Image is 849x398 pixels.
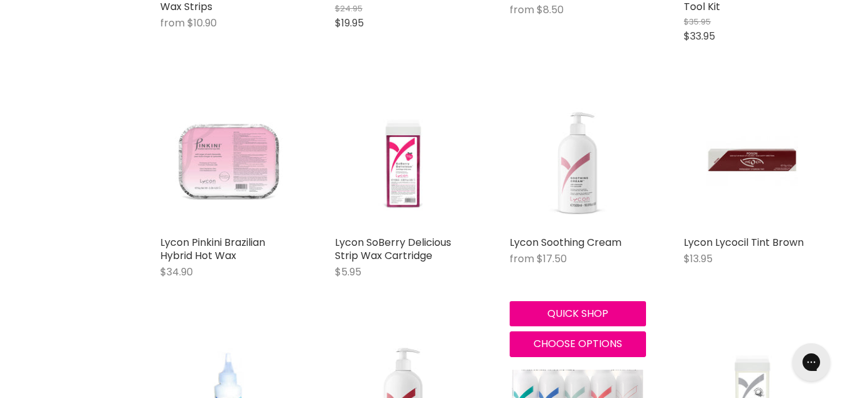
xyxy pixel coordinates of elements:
a: Lycon Pinkini Brazilian Hybrid Hot Wax [160,235,265,263]
span: from [160,16,185,30]
span: $17.50 [537,252,567,266]
span: $35.95 [684,16,711,28]
a: Lycon Soothing Cream [510,235,622,250]
img: Lycon SoBerry Delicious Strip Wax Cartridge [335,93,472,230]
span: $5.95 [335,265,361,279]
img: Lycon Pinkini Brazilian Hybrid Hot Wax [160,93,297,230]
span: $33.95 [684,29,715,43]
button: Quick shop [510,301,647,326]
span: from [510,3,534,17]
span: $13.95 [684,252,713,266]
img: Lycon Soothing Cream [510,93,647,230]
span: $19.95 [335,16,364,30]
button: Choose options [510,331,647,357]
span: from [510,252,534,266]
iframe: Gorgias live chat messenger [786,339,836,385]
a: Lycon Lycocil Tint Brown [684,235,804,250]
span: $10.90 [187,16,217,30]
img: Lycon Lycocil Tint Brown [707,93,798,230]
a: Lycon Lycocil Tint Brown [684,93,821,230]
a: Lycon SoBerry Delicious Strip Wax Cartridge [335,235,451,263]
span: $24.95 [335,3,363,14]
span: Choose options [534,336,622,351]
span: $8.50 [537,3,564,17]
span: $34.90 [160,265,193,279]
